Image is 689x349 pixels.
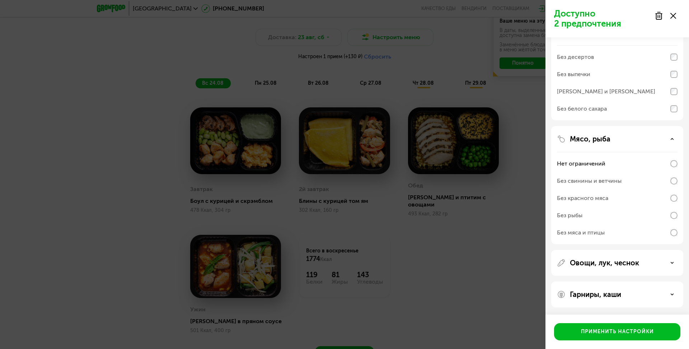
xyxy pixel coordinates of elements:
[554,9,650,29] p: Доступно 2 предпочтения
[557,194,608,203] div: Без красного мяса
[557,159,605,168] div: Нет ограничений
[570,135,610,143] p: Мясо, рыба
[557,228,605,237] div: Без мяса и птицы
[570,259,639,267] p: Овощи, лук, чеснок
[570,290,621,299] p: Гарниры, каши
[557,104,607,113] div: Без белого сахара
[581,328,654,335] div: Применить настройки
[557,70,590,79] div: Без выпечки
[557,53,594,61] div: Без десертов
[554,323,680,340] button: Применить настройки
[557,211,582,220] div: Без рыбы
[557,177,622,185] div: Без свинины и ветчины
[557,87,655,96] div: [PERSON_NAME] и [PERSON_NAME]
